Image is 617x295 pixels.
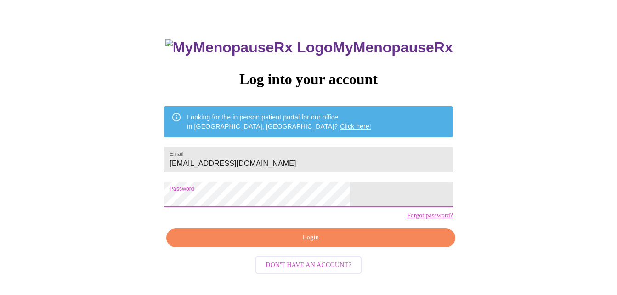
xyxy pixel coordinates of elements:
[255,256,362,274] button: Don't have an account?
[266,260,351,271] span: Don't have an account?
[165,39,453,56] h3: MyMenopauseRx
[164,71,453,88] h3: Log into your account
[407,212,453,219] a: Forgot password?
[340,123,371,130] a: Click here!
[253,261,364,268] a: Don't have an account?
[187,109,371,135] div: Looking for the in person patient portal for our office in [GEOGRAPHIC_DATA], [GEOGRAPHIC_DATA]?
[166,228,455,247] button: Login
[165,39,333,56] img: MyMenopauseRx Logo
[177,232,444,244] span: Login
